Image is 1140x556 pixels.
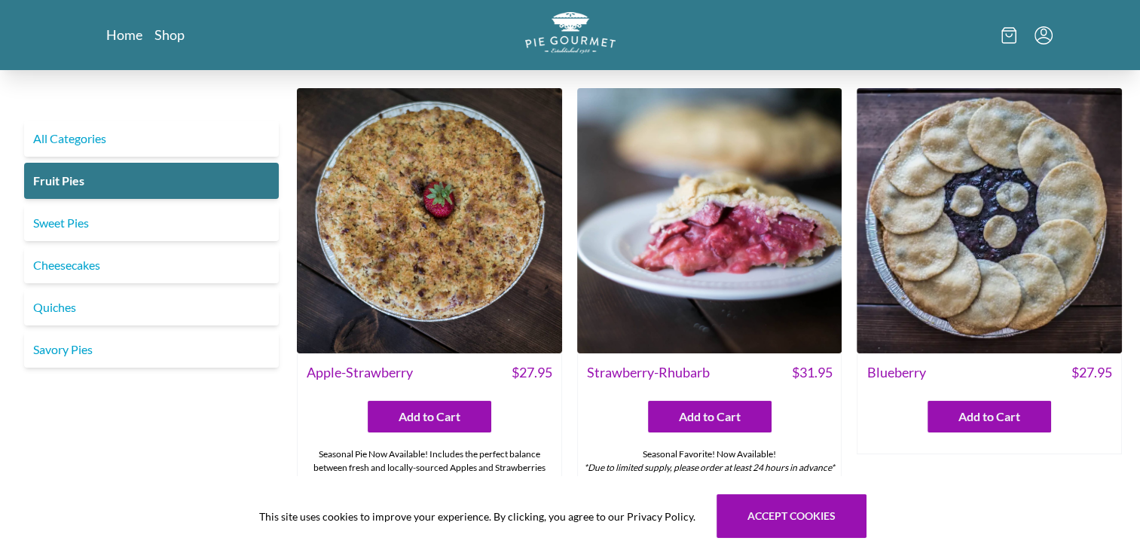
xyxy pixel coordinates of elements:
[866,362,925,383] span: Blueberry
[1035,26,1053,44] button: Menu
[154,26,185,44] a: Shop
[587,362,710,383] span: Strawberry-Rhubarb
[578,441,842,481] div: Seasonal Favorite! Now Available!
[679,408,741,426] span: Add to Cart
[24,331,279,368] a: Savory Pies
[717,494,866,538] button: Accept cookies
[106,26,142,44] a: Home
[648,401,772,432] button: Add to Cart
[24,121,279,157] a: All Categories
[399,408,460,426] span: Add to Cart
[297,88,562,353] img: Apple-Strawberry
[525,12,616,58] a: Logo
[1071,362,1112,383] span: $ 27.95
[24,289,279,325] a: Quiches
[958,408,1020,426] span: Add to Cart
[577,88,842,353] img: Strawberry-Rhubarb
[928,401,1051,432] button: Add to Cart
[24,205,279,241] a: Sweet Pies
[525,12,616,53] img: logo
[512,362,552,383] span: $ 27.95
[307,362,413,383] span: Apple-Strawberry
[259,509,695,524] span: This site uses cookies to improve your experience. By clicking, you agree to our Privacy Policy.
[368,401,491,432] button: Add to Cart
[791,362,832,383] span: $ 31.95
[24,247,279,283] a: Cheesecakes
[298,441,561,508] div: Seasonal Pie Now Available! Includes the perfect balance between fresh and locally-sourced Apples...
[857,88,1122,353] img: Blueberry
[24,163,279,199] a: Fruit Pies
[584,462,835,473] em: *Due to limited supply, please order at least 24 hours in advance*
